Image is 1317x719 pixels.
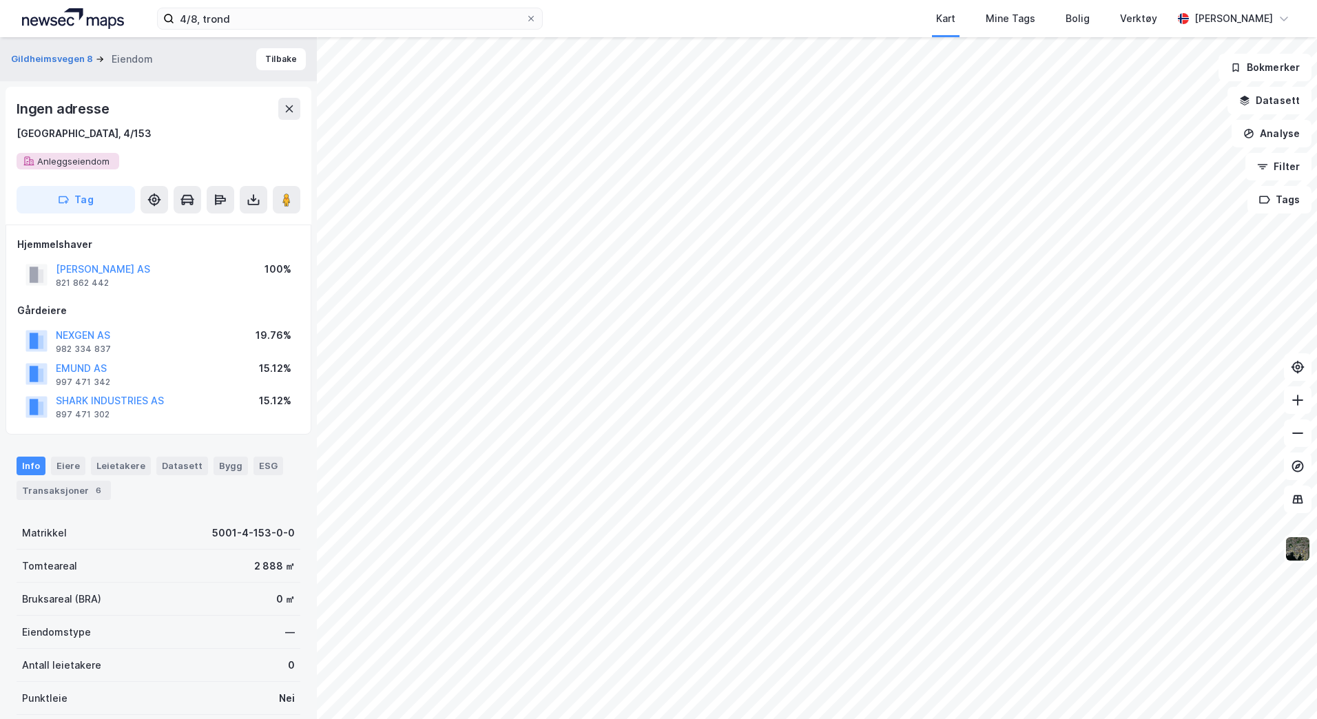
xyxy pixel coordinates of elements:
img: logo.a4113a55bc3d86da70a041830d287a7e.svg [22,8,124,29]
button: Gildheimsvegen 8 [11,52,96,66]
div: 15.12% [259,360,291,377]
input: Søk på adresse, matrikkel, gårdeiere, leietakere eller personer [174,8,526,29]
div: Matrikkel [22,525,67,541]
div: Kontrollprogram for chat [1248,653,1317,719]
div: Leietakere [91,457,151,475]
div: 6 [92,483,105,497]
div: ESG [253,457,283,475]
div: 2 888 ㎡ [254,558,295,574]
div: Gårdeiere [17,302,300,319]
div: Bolig [1066,10,1090,27]
div: Punktleie [22,690,68,707]
div: Kart [936,10,955,27]
div: Transaksjoner [17,481,111,500]
button: Datasett [1227,87,1311,114]
button: Filter [1245,153,1311,180]
div: Datasett [156,457,208,475]
div: Info [17,457,45,475]
iframe: Chat Widget [1248,653,1317,719]
div: Tomteareal [22,558,77,574]
div: 897 471 302 [56,409,110,420]
div: [GEOGRAPHIC_DATA], 4/153 [17,125,152,142]
div: 100% [265,261,291,278]
div: Bruksareal (BRA) [22,591,101,607]
button: Analyse [1232,120,1311,147]
div: Eiere [51,457,85,475]
div: Nei [279,690,295,707]
div: Eiendomstype [22,624,91,640]
button: Tilbake [256,48,306,70]
div: Mine Tags [986,10,1035,27]
div: Bygg [214,457,248,475]
div: 997 471 342 [56,377,110,388]
div: 5001-4-153-0-0 [212,525,295,541]
div: Ingen adresse [17,98,112,120]
div: [PERSON_NAME] [1194,10,1273,27]
div: Antall leietakere [22,657,101,674]
button: Tag [17,186,135,213]
div: Verktøy [1120,10,1157,27]
div: 821 862 442 [56,278,109,289]
div: 982 334 837 [56,344,111,355]
div: — [285,624,295,640]
button: Tags [1247,186,1311,213]
img: 9k= [1285,536,1311,562]
div: 15.12% [259,393,291,409]
div: 0 ㎡ [276,591,295,607]
button: Bokmerker [1219,54,1311,81]
div: 0 [288,657,295,674]
div: Eiendom [112,51,153,67]
div: Hjemmelshaver [17,236,300,253]
div: 19.76% [256,327,291,344]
